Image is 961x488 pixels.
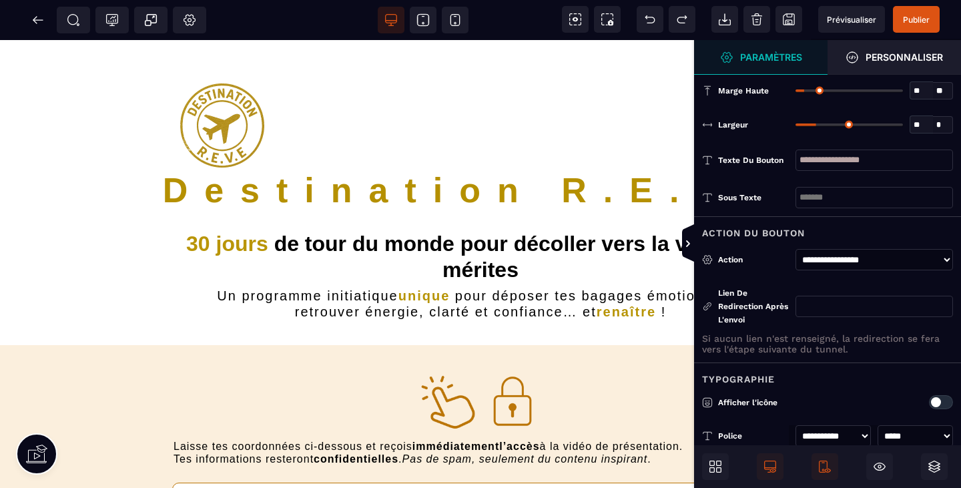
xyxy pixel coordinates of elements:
[828,40,961,75] span: Ouvrir le gestionnaire de styles
[702,286,789,326] div: Lien
[694,362,961,387] div: Typographie
[757,453,783,480] span: Afficher le desktop
[921,453,948,480] span: Ouvrir les calques
[144,13,157,27] span: Popup
[67,13,80,27] span: SEO
[314,413,398,425] b: confidentielles
[378,7,404,33] span: Voir bureau
[903,15,930,25] span: Publier
[173,7,206,33] span: Favicon
[694,40,828,75] span: Ouvrir le gestionnaire de styles
[637,6,663,33] span: Défaire
[499,401,539,412] b: l’accès
[174,397,787,429] text: Laisse tes coordonnées ci-dessous et reçois à la vidéo de présentation. Tes informations resteron...
[480,328,545,394] img: 39d130436b8bf47ad0c60528f83477c9_padlock.png
[718,119,748,130] span: Largeur
[775,6,802,33] span: Enregistrer
[740,52,802,62] strong: Paramètres
[718,154,789,167] div: Texte du bouton
[812,453,838,480] span: Afficher le mobile
[694,224,707,264] span: Afficher les vues
[105,13,119,27] span: Tracking
[174,191,787,248] h1: de tour du monde pour décoller vers la vie que tu mérites
[183,13,196,27] span: Réglages Body
[866,52,943,62] strong: Personnaliser
[180,43,264,128] img: 6bc32b15c6a1abf2dae384077174aadc_LOGOT15p.png
[562,6,589,33] span: Voir les composants
[134,7,168,33] span: Créer une alerte modale
[410,7,436,33] span: Voir tablette
[827,15,876,25] span: Prévisualiser
[866,453,893,480] span: Masquer le bloc
[57,7,90,33] span: Métadata SEO
[669,6,695,33] span: Rétablir
[416,330,480,394] img: 6e4d6bb492642af8febf9bbbab80ad66_finger.png
[412,401,499,412] b: immédiatement
[702,333,953,354] p: Si aucun lien n'est renseigné, la redirection se fera vers l'étape suivante du tunnel.
[718,253,789,266] div: Action
[743,6,770,33] span: Nettoyage
[702,396,869,409] p: Afficher l'icône
[818,6,885,33] span: Aperçu
[718,429,789,443] div: Police
[718,85,769,96] span: Marge haute
[95,7,129,33] span: Code de suivi
[594,6,621,33] span: Capture d'écran
[25,7,51,33] span: Retour
[893,6,940,33] span: Enregistrer le contenu
[711,6,738,33] span: Importer
[694,216,961,241] div: Action du bouton
[702,453,729,480] span: Ouvrir les blocs
[718,191,789,204] div: Sous texte
[174,248,787,280] h2: Un programme initiatique pour déposer tes bagages émotionnels, retrouver énergie, clarté et confi...
[442,7,468,33] span: Voir mobile
[402,413,648,425] i: Pas de spam, seulement du contenu inspirant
